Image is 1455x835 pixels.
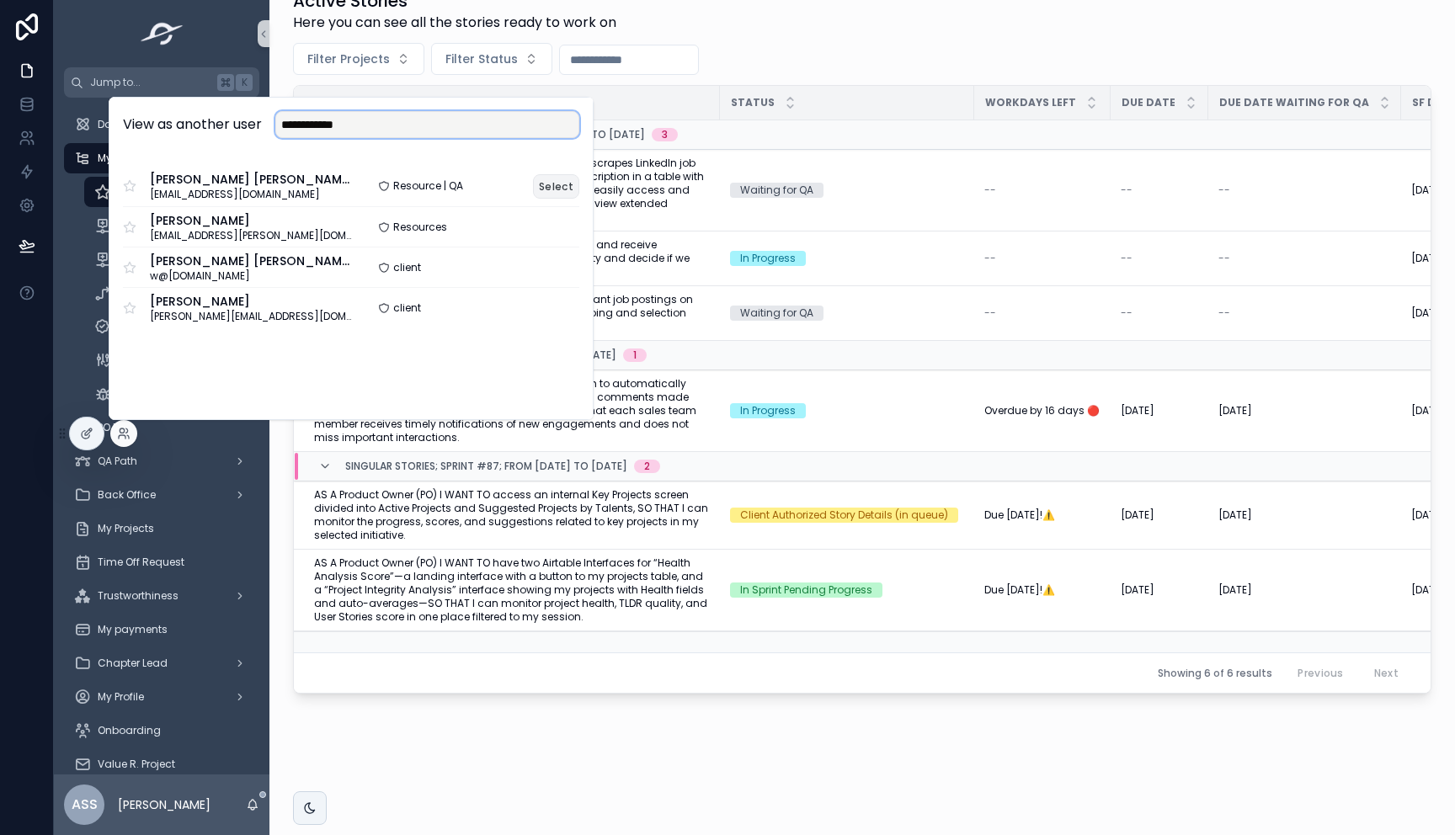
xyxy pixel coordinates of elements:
[64,614,259,645] a: My payments
[98,657,168,670] span: Chapter Lead
[90,76,211,89] span: Jump to...
[150,171,351,188] span: [PERSON_NAME] [PERSON_NAME]
[64,581,259,611] a: Trustworthiness
[98,623,168,636] span: My payments
[64,67,259,98] button: Jump to...K
[644,460,650,473] div: 2
[64,143,259,173] a: My workflow
[984,508,1101,522] a: Due [DATE]!⚠️
[1121,583,1198,597] a: [DATE]
[740,508,948,523] div: Client Authorized Story Details (in queue)
[150,229,351,242] span: [EMAIL_ADDRESS][PERSON_NAME][DOMAIN_NAME]
[84,177,259,207] a: Active stories
[315,96,352,109] span: Story
[98,690,144,704] span: My Profile
[64,480,259,510] a: Back Office
[730,403,964,418] a: In Progress
[984,508,1055,522] span: Due [DATE]!⚠️
[730,582,964,598] a: In Sprint Pending Progress
[393,261,421,274] span: client
[740,582,872,598] div: In Sprint Pending Progress
[1218,404,1391,417] a: [DATE]
[98,589,179,603] span: Trustworthiness
[730,508,964,523] a: Client Authorized Story Details (in queue)
[1411,306,1445,320] span: [DATE]
[345,460,627,473] span: Singular Stories; Sprint #87; From [DATE] to [DATE]
[84,345,259,375] a: All Stories
[393,301,421,315] span: client
[64,749,259,779] a: Value R. Project
[150,188,351,201] span: [EMAIL_ADDRESS][DOMAIN_NAME]
[731,96,775,109] span: Status
[730,306,964,321] a: Waiting for QA
[1218,306,1230,320] span: --
[1218,404,1252,417] span: [DATE]
[150,212,351,229] span: [PERSON_NAME]
[98,118,157,131] span: Dashboard
[54,98,269,774] div: scrollable content
[118,796,211,813] p: [PERSON_NAME]
[293,13,616,33] span: Here you can see all the stories ready to work on
[98,522,154,535] span: My Projects
[984,306,996,320] span: --
[984,252,996,265] span: --
[662,128,668,141] div: 3
[1411,508,1445,522] span: [DATE]
[740,403,796,418] div: In Progress
[123,114,262,135] h2: View as another user
[1218,508,1391,522] a: [DATE]
[64,547,259,577] a: Time Off Request
[293,43,424,75] button: Select Button
[150,310,351,323] span: [PERSON_NAME][EMAIL_ADDRESS][DOMAIN_NAME]
[1218,252,1391,265] a: --
[984,404,1101,417] a: Overdue by 16 days 🔴
[1411,404,1445,417] span: [DATE]
[984,583,1101,597] a: Due [DATE]!⚠️
[1121,404,1198,417] a: [DATE]
[1121,508,1198,522] a: [DATE]
[1218,183,1230,197] span: --
[984,183,996,197] span: --
[314,556,710,624] a: AS A Product Owner (PO) I WANT TO have two Airtable Interfaces for “Health Analysis Score”—a land...
[1121,306,1133,320] span: --
[237,76,251,89] span: K
[98,724,161,737] span: Onboarding
[1411,183,1445,197] span: [DATE]
[307,51,390,67] span: Filter Projects
[150,253,351,269] span: [PERSON_NAME] [PERSON_NAME]
[98,488,156,502] span: Back Office
[1218,183,1391,197] a: --
[98,455,137,468] span: QA Path
[984,252,1101,265] a: --
[1121,404,1154,417] span: [DATE]
[533,174,579,199] button: Select
[64,715,259,746] a: Onboarding
[1218,508,1252,522] span: [DATE]
[984,404,1100,417] span: Overdue by 16 days 🔴
[64,682,259,712] a: My Profile
[740,183,813,198] div: Waiting for QA
[98,758,175,771] span: Value R. Project
[985,96,1076,109] span: Workdays Left
[84,210,259,241] a: New Stories
[1121,183,1133,197] span: --
[445,51,518,67] span: Filter Status
[72,795,98,815] span: ASS
[98,556,184,569] span: Time Off Request
[1121,583,1154,597] span: [DATE]
[1121,306,1198,320] a: --
[314,488,710,542] a: AS A Product Owner (PO) I WANT TO access an internal Key Projects screen divided into Active Proj...
[136,20,189,47] img: App logo
[64,109,259,140] a: Dashboard
[64,648,259,678] a: Chapter Lead
[150,293,351,310] span: [PERSON_NAME]
[1121,508,1154,522] span: [DATE]
[1122,96,1175,109] span: Due Date
[84,244,259,274] a: New AI Stories
[64,513,259,544] a: My Projects
[393,179,463,193] span: Resource | QA
[740,251,796,266] div: In Progress
[740,306,813,321] div: Waiting for QA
